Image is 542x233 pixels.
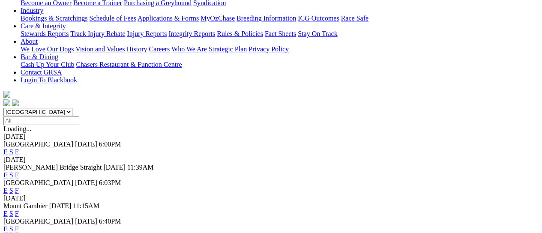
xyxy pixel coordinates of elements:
[75,218,97,225] span: [DATE]
[99,140,121,148] span: 6:00PM
[201,15,235,22] a: MyOzChase
[298,30,337,37] a: Stay On Track
[21,61,539,69] div: Bar & Dining
[298,15,339,22] a: ICG Outcomes
[237,15,296,22] a: Breeding Information
[21,69,62,76] a: Contact GRSA
[3,225,8,233] a: E
[3,156,539,164] div: [DATE]
[168,30,215,37] a: Integrity Reports
[15,148,19,155] a: F
[3,210,8,217] a: E
[3,125,31,132] span: Loading...
[9,171,13,179] a: S
[3,187,8,194] a: E
[127,30,167,37] a: Injury Reports
[75,140,97,148] span: [DATE]
[15,210,19,217] a: F
[15,187,19,194] a: F
[3,171,8,179] a: E
[341,15,368,22] a: Race Safe
[3,194,539,202] div: [DATE]
[21,53,58,60] a: Bar & Dining
[3,202,48,209] span: Mount Gambier
[21,76,77,84] a: Login To Blackbook
[209,45,247,53] a: Strategic Plan
[21,15,87,22] a: Bookings & Scratchings
[9,225,13,233] a: S
[49,202,72,209] span: [DATE]
[99,218,121,225] span: 6:40PM
[70,30,125,37] a: Track Injury Rebate
[15,171,19,179] a: F
[3,133,539,140] div: [DATE]
[3,99,10,106] img: facebook.svg
[21,22,66,30] a: Care & Integrity
[15,225,19,233] a: F
[126,45,147,53] a: History
[99,179,121,186] span: 6:03PM
[75,45,125,53] a: Vision and Values
[9,148,13,155] a: S
[89,15,136,22] a: Schedule of Fees
[21,45,74,53] a: We Love Our Dogs
[21,30,69,37] a: Stewards Reports
[21,38,38,45] a: About
[21,15,539,22] div: Industry
[171,45,207,53] a: Who We Are
[9,187,13,194] a: S
[3,218,73,225] span: [GEOGRAPHIC_DATA]
[9,210,13,217] a: S
[3,179,73,186] span: [GEOGRAPHIC_DATA]
[3,116,79,125] input: Select date
[3,91,10,98] img: logo-grsa-white.png
[149,45,170,53] a: Careers
[21,7,43,14] a: Industry
[249,45,289,53] a: Privacy Policy
[138,15,199,22] a: Applications & Forms
[75,179,97,186] span: [DATE]
[12,99,19,106] img: twitter.svg
[21,45,539,53] div: About
[265,30,296,37] a: Fact Sheets
[127,164,154,171] span: 11:39AM
[3,164,102,171] span: [PERSON_NAME] Bridge Straight
[21,30,539,38] div: Care & Integrity
[3,148,8,155] a: E
[76,61,182,68] a: Chasers Restaurant & Function Centre
[3,140,73,148] span: [GEOGRAPHIC_DATA]
[21,61,74,68] a: Cash Up Your Club
[103,164,126,171] span: [DATE]
[217,30,263,37] a: Rules & Policies
[73,202,99,209] span: 11:15AM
